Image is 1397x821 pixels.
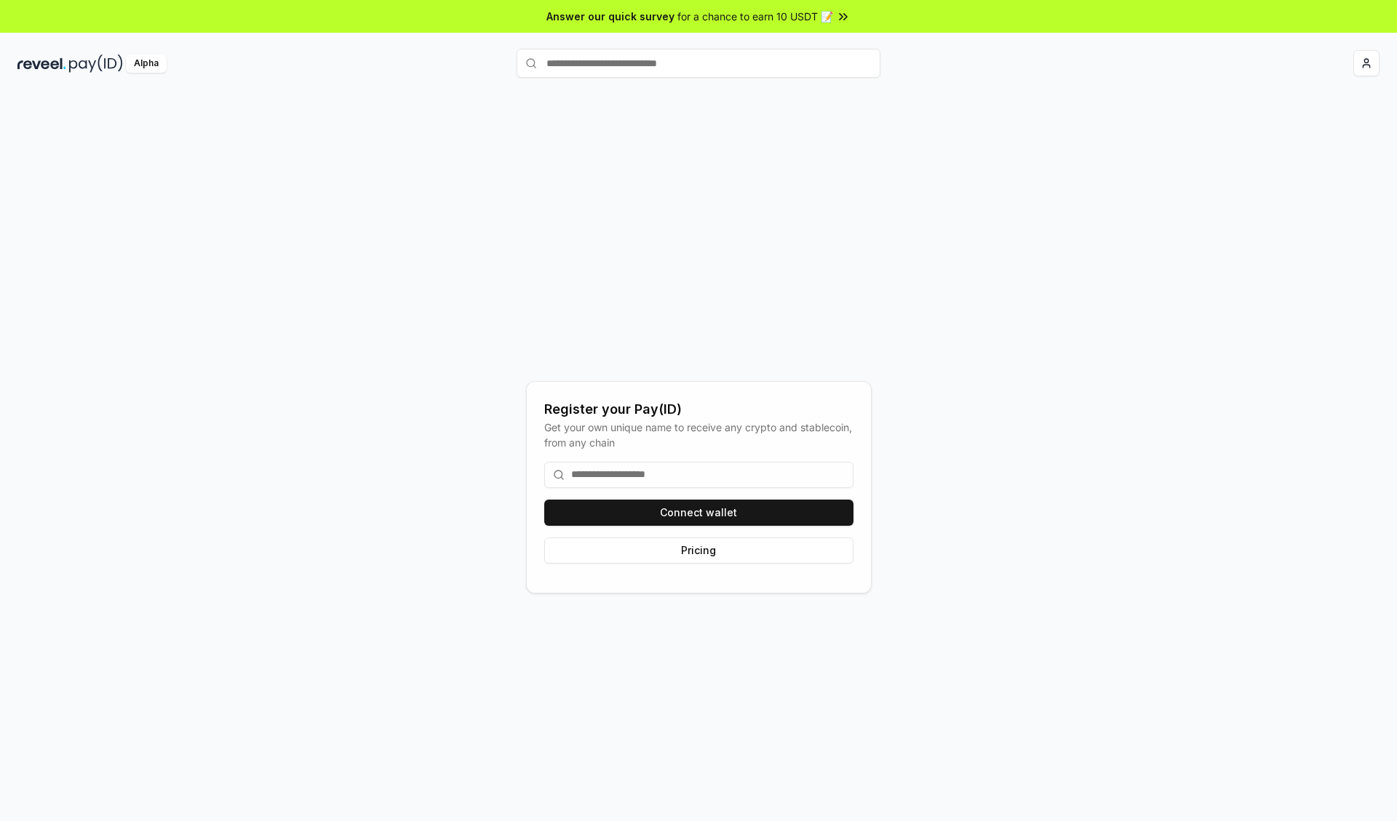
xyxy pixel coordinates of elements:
button: Connect wallet [544,500,853,526]
div: Get your own unique name to receive any crypto and stablecoin, from any chain [544,420,853,450]
span: for a chance to earn 10 USDT 📝 [677,9,833,24]
div: Register your Pay(ID) [544,399,853,420]
button: Pricing [544,537,853,564]
img: reveel_dark [17,55,66,73]
span: Answer our quick survey [546,9,674,24]
div: Alpha [126,55,167,73]
img: pay_id [69,55,123,73]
